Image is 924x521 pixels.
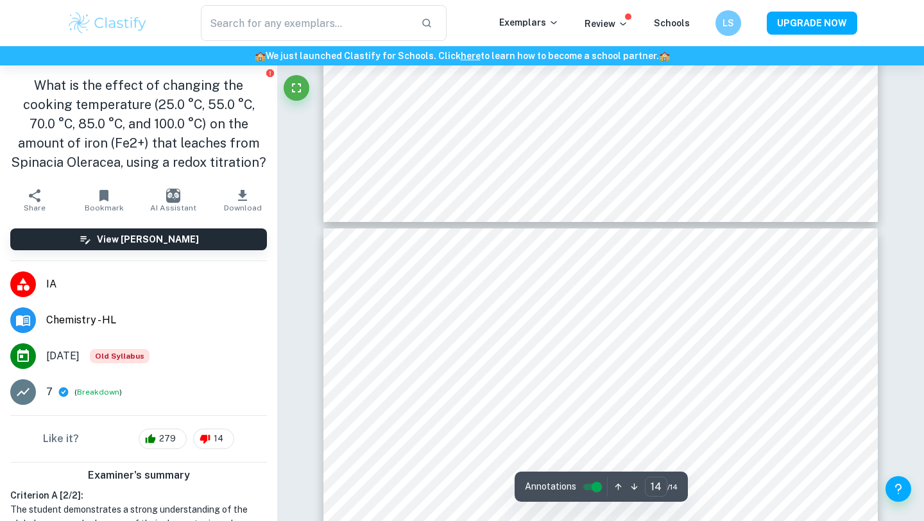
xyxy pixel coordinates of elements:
button: View [PERSON_NAME] [10,228,267,250]
span: / 14 [667,481,678,493]
span: Old Syllabus [90,349,150,363]
span: ( ) [74,386,122,398]
span: Bookmark [85,203,124,212]
span: 🏫 [255,51,266,61]
h6: Criterion A [ 2 / 2 ]: [10,488,267,502]
button: Bookmark [69,182,139,218]
h6: Examiner's summary [5,468,272,483]
button: Fullscreen [284,75,309,101]
button: Help and Feedback [886,476,911,502]
div: 14 [193,429,234,449]
button: Report issue [265,68,275,78]
span: 🏫 [659,51,670,61]
h6: LS [721,16,736,30]
div: 279 [139,429,187,449]
p: Exemplars [499,15,559,30]
img: AI Assistant [166,189,180,203]
span: [DATE] [46,348,80,364]
span: Download [224,203,262,212]
span: Chemistry - HL [46,312,267,328]
a: here [461,51,481,61]
p: 7 [46,384,53,400]
img: Clastify logo [67,10,148,36]
span: IA [46,277,267,292]
h6: View [PERSON_NAME] [97,232,199,246]
button: Breakdown [77,386,119,398]
button: AI Assistant [139,182,208,218]
h1: What is the effect of changing the cooking temperature (25.0 °C, 55.0 °C, 70.0 °C, 85.0 °C, and 1... [10,76,267,172]
button: Download [208,182,277,218]
span: Annotations [525,480,576,493]
span: 14 [207,432,230,445]
h6: Like it? [43,431,79,447]
p: Review [585,17,628,31]
button: UPGRADE NOW [767,12,857,35]
span: 279 [152,432,183,445]
span: AI Assistant [150,203,196,212]
input: Search for any exemplars... [201,5,411,41]
span: Share [24,203,46,212]
div: Starting from the May 2025 session, the Chemistry IA requirements have changed. It's OK to refer ... [90,349,150,363]
h6: We just launched Clastify for Schools. Click to learn how to become a school partner. [3,49,921,63]
a: Schools [654,18,690,28]
button: LS [715,10,741,36]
